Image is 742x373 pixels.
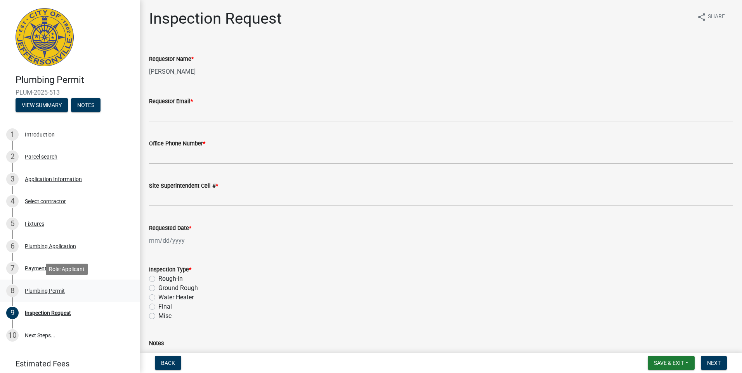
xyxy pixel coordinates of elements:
[25,176,82,182] div: Application Information
[708,12,725,22] span: Share
[6,329,19,342] div: 10
[16,74,133,86] h4: Plumbing Permit
[648,356,695,370] button: Save & Exit
[6,218,19,230] div: 5
[149,99,193,104] label: Requestor Email
[46,264,88,275] div: Role: Applicant
[149,341,164,346] label: Notes
[158,274,183,283] label: Rough-in
[701,356,727,370] button: Next
[149,57,194,62] label: Requestor Name
[6,128,19,141] div: 1
[707,360,721,366] span: Next
[158,283,198,293] label: Ground Rough
[25,288,65,294] div: Plumbing Permit
[149,226,191,231] label: Requested Date
[158,311,172,321] label: Misc
[161,360,175,366] span: Back
[6,356,127,371] a: Estimated Fees
[25,266,47,271] div: Payment
[149,183,218,189] label: Site Superintendent Cell #
[149,9,282,28] h1: Inspection Request
[6,150,19,163] div: 2
[16,89,124,96] span: PLUM-2025-513
[25,243,76,249] div: Plumbing Application
[691,9,731,24] button: shareShare
[71,102,101,109] wm-modal-confirm: Notes
[6,262,19,275] div: 7
[6,195,19,207] div: 4
[149,141,205,147] label: Office Phone Number
[71,98,101,112] button: Notes
[16,102,68,109] wm-modal-confirm: Summary
[697,12,706,22] i: share
[25,132,55,137] div: Introduction
[654,360,684,366] span: Save & Exit
[25,199,66,204] div: Select contractor
[16,98,68,112] button: View Summary
[158,302,172,311] label: Final
[25,221,44,226] div: Fixtures
[149,233,220,249] input: mm/dd/yyyy
[16,8,74,66] img: City of Jeffersonville, Indiana
[149,267,191,273] label: Inspection Type
[25,154,57,159] div: Parcel search
[155,356,181,370] button: Back
[6,307,19,319] div: 9
[6,285,19,297] div: 8
[6,173,19,185] div: 3
[6,240,19,252] div: 6
[25,310,71,316] div: Inspection Request
[158,293,194,302] label: Water Heater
